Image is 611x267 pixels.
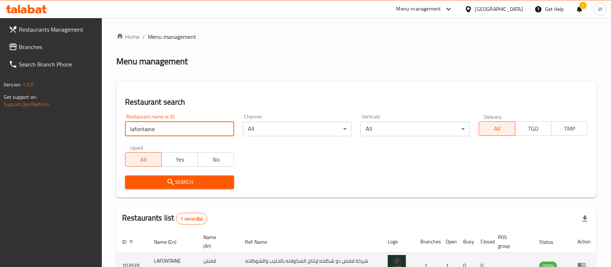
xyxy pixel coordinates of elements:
div: All [243,122,352,136]
span: Yes [165,154,195,165]
button: All [479,121,515,136]
span: 1.0.0 [22,80,34,89]
a: Branches [3,38,102,56]
nav: breadcrumb [116,32,597,41]
span: TGO [518,124,549,134]
button: TGO [515,121,552,136]
span: Restaurants Management [19,25,96,34]
th: Busy [457,231,475,253]
button: TMP [551,121,588,136]
div: Export file [576,210,594,227]
span: No [201,154,231,165]
a: Support.OpsPlatform [4,100,50,109]
span: ID [122,238,136,246]
span: Name (En) [154,238,186,246]
span: All [128,154,159,165]
th: Action [571,231,597,253]
span: Menu management [148,32,196,41]
a: Search Branch Phone [3,56,102,73]
div: Total records count [176,213,208,224]
a: Restaurants Management [3,21,102,38]
button: No [198,152,234,167]
span: Branches [19,43,96,51]
h2: Restaurant search [125,97,588,108]
span: Name (Ar) [203,233,230,250]
label: Upsell [130,145,144,150]
h2: Restaurants list [122,213,207,224]
span: Search Branch Phone [19,60,96,69]
th: Closed [475,231,492,253]
span: Ref. Name [245,238,277,246]
span: POS group [498,233,525,250]
th: Logo [382,231,415,253]
span: All [482,124,512,134]
span: W [598,5,602,13]
button: Search [125,175,234,189]
div: [GEOGRAPHIC_DATA] [475,5,523,13]
input: Search for restaurant name or ID.. [125,122,234,136]
th: Branches [415,231,440,253]
span: Version: [4,80,21,89]
a: Home [116,32,140,41]
th: Open [440,231,457,253]
button: All [125,152,162,167]
div: Menu-management [396,5,441,13]
span: Status [539,238,563,246]
span: TMP [554,124,585,134]
li: / [142,32,145,41]
div: All [361,122,470,136]
h2: Menu management [116,56,188,67]
button: Yes [161,152,198,167]
span: Search [131,178,228,187]
label: Delivery [484,114,502,119]
span: Get support on: [4,92,37,102]
span: 1 record(s) [176,215,207,222]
